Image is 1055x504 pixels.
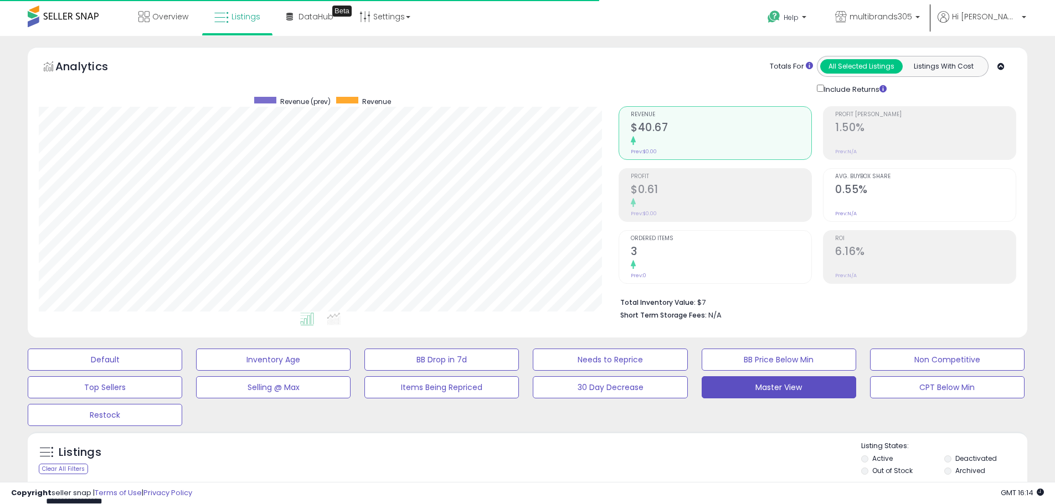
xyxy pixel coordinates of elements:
[28,404,182,426] button: Restock
[835,236,1016,242] span: ROI
[631,121,811,136] h2: $40.67
[631,272,646,279] small: Prev: 0
[1001,487,1044,498] span: 2025-10-8 16:14 GMT
[620,310,707,320] b: Short Term Storage Fees:
[784,13,799,22] span: Help
[835,272,857,279] small: Prev: N/A
[631,183,811,198] h2: $0.61
[28,349,182,371] button: Default
[631,236,811,242] span: Ordered Items
[835,245,1016,260] h2: 6.16%
[631,245,811,260] h2: 3
[902,59,985,74] button: Listings With Cost
[835,210,857,217] small: Prev: N/A
[11,488,192,498] div: seller snap | |
[870,349,1025,371] button: Non Competitive
[631,174,811,180] span: Profit
[364,376,519,398] button: Items Being Repriced
[872,466,913,475] label: Out of Stock
[702,376,856,398] button: Master View
[28,376,182,398] button: Top Sellers
[767,10,781,24] i: Get Help
[55,59,130,77] h5: Analytics
[620,295,1008,308] li: $7
[196,349,351,371] button: Inventory Age
[533,376,687,398] button: 30 Day Decrease
[332,6,352,17] div: Tooltip anchor
[631,210,657,217] small: Prev: $0.00
[143,487,192,498] a: Privacy Policy
[872,454,893,463] label: Active
[938,11,1026,36] a: Hi [PERSON_NAME]
[759,2,817,36] a: Help
[770,61,813,72] div: Totals For
[95,487,142,498] a: Terms of Use
[820,59,903,74] button: All Selected Listings
[835,148,857,155] small: Prev: N/A
[196,376,351,398] button: Selling @ Max
[952,11,1018,22] span: Hi [PERSON_NAME]
[362,97,391,106] span: Revenue
[835,112,1016,118] span: Profit [PERSON_NAME]
[835,183,1016,198] h2: 0.55%
[631,148,657,155] small: Prev: $0.00
[631,112,811,118] span: Revenue
[11,487,52,498] strong: Copyright
[955,466,985,475] label: Archived
[835,121,1016,136] h2: 1.50%
[620,298,696,307] b: Total Inventory Value:
[231,11,260,22] span: Listings
[861,441,1027,451] p: Listing States:
[280,97,331,106] span: Revenue (prev)
[835,174,1016,180] span: Avg. Buybox Share
[152,11,188,22] span: Overview
[870,376,1025,398] button: CPT Below Min
[39,464,88,474] div: Clear All Filters
[533,349,687,371] button: Needs to Reprice
[850,11,912,22] span: multibrands305
[809,82,900,95] div: Include Returns
[59,445,101,460] h5: Listings
[955,454,997,463] label: Deactivated
[702,349,856,371] button: BB Price Below Min
[299,11,333,22] span: DataHub
[708,310,722,320] span: N/A
[364,349,519,371] button: BB Drop in 7d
